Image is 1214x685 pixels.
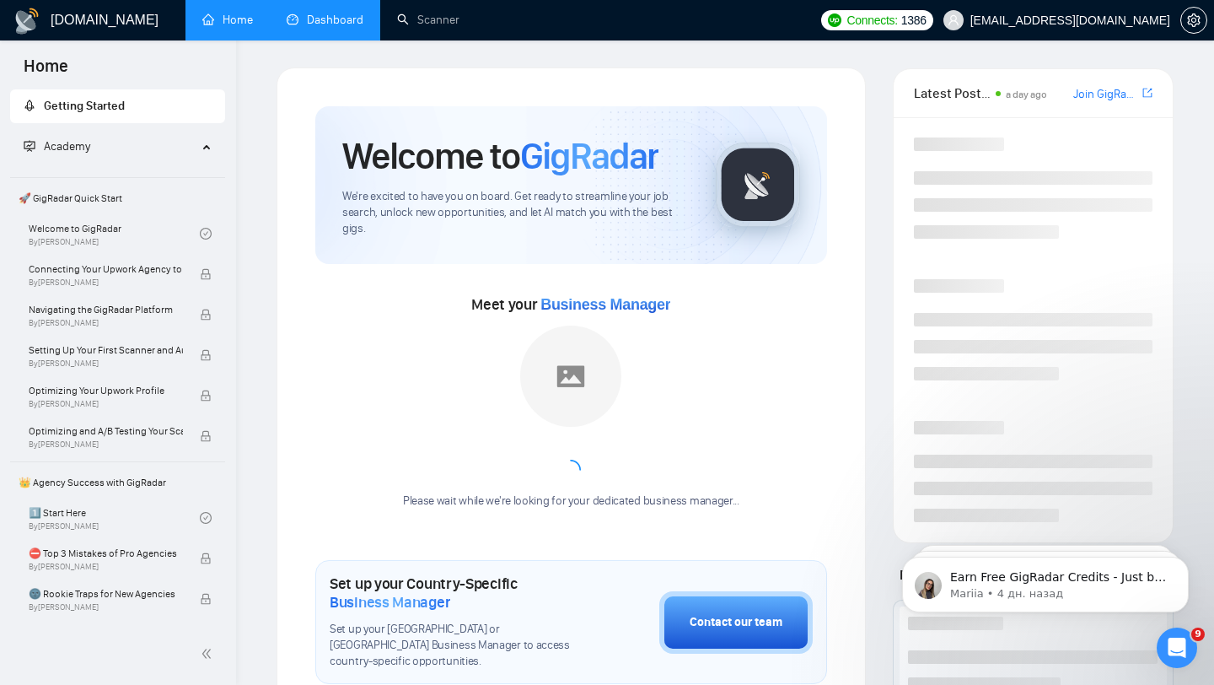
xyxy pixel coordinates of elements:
[846,11,897,30] span: Connects:
[1191,628,1205,641] span: 9
[24,140,35,152] span: fund-projection-screen
[520,133,658,179] span: GigRadar
[200,593,212,605] span: lock
[10,54,82,89] span: Home
[330,593,450,612] span: Business Manager
[1142,86,1152,100] span: export
[29,499,200,537] a: 1️⃣ Start HereBy[PERSON_NAME]
[24,139,90,154] span: Academy
[13,8,40,35] img: logo
[330,622,575,670] span: Set up your [GEOGRAPHIC_DATA] or [GEOGRAPHIC_DATA] Business Manager to access country-specific op...
[29,423,183,440] span: Optimizing and A/B Testing Your Scanner for Better Results
[877,521,1214,639] iframe: Intercom notifications сообщение
[44,139,90,154] span: Academy
[914,83,991,104] span: Latest Posts from the GigRadar Community
[200,349,212,361] span: lock
[393,494,749,510] div: Please wait while we're looking for your dedicated business manager...
[342,189,689,237] span: We're excited to have you on board. Get ready to streamline your job search, unlock new opportuni...
[29,382,183,399] span: Optimizing Your Upwork Profile
[287,13,363,27] a: dashboardDashboard
[200,268,212,280] span: lock
[201,645,218,662] span: double-left
[342,133,658,179] h1: Welcome to
[948,14,959,26] span: user
[29,545,183,562] span: ⛔ Top 3 Mistakes of Pro Agencies
[330,574,575,612] h1: Set up your Country-Specific
[1073,85,1139,104] a: Join GigRadar Slack Community
[29,585,183,602] span: 🌚 Rookie Traps for New Agencies
[901,11,927,30] span: 1386
[29,602,183,612] span: By [PERSON_NAME]
[200,512,212,524] span: check-circle
[1180,13,1207,27] a: setting
[24,100,35,111] span: rocket
[29,278,183,288] span: By [PERSON_NAME]
[44,99,125,113] span: Getting Started
[540,296,670,313] span: Business Manager
[397,13,459,27] a: searchScanner
[29,440,183,450] span: By [PERSON_NAME]
[200,309,212,321] span: lock
[200,390,212,402] span: lock
[29,301,183,318] span: Navigating the GigRadar Platform
[29,399,183,409] span: By [PERSON_NAME]
[29,261,183,278] span: Connecting Your Upwork Agency to GigRadar
[1142,85,1152,101] a: export
[29,342,183,359] span: Setting Up Your First Scanner and Auto-Bidder
[29,318,183,328] span: By [PERSON_NAME]
[1006,89,1047,100] span: a day ago
[12,466,223,499] span: 👑 Agency Success with GigRadar
[12,181,223,215] span: 🚀 GigRadar Quick Start
[659,591,813,654] button: Contact our team
[29,359,183,369] span: By [PERSON_NAME]
[1157,628,1197,668] iframe: Intercom live chat
[1181,13,1206,27] span: setting
[828,13,841,27] img: upwork-logo.png
[471,295,670,314] span: Meet your
[690,613,782,632] div: Contact our team
[202,13,253,27] a: homeHome
[716,143,800,227] img: gigradar-logo.png
[556,456,585,484] span: loading
[29,562,183,572] span: By [PERSON_NAME]
[200,228,212,240] span: check-circle
[200,430,212,442] span: lock
[1180,7,1207,34] button: setting
[10,89,225,123] li: Getting Started
[520,326,621,427] img: placeholder.png
[29,215,200,252] a: Welcome to GigRadarBy[PERSON_NAME]
[200,553,212,564] span: lock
